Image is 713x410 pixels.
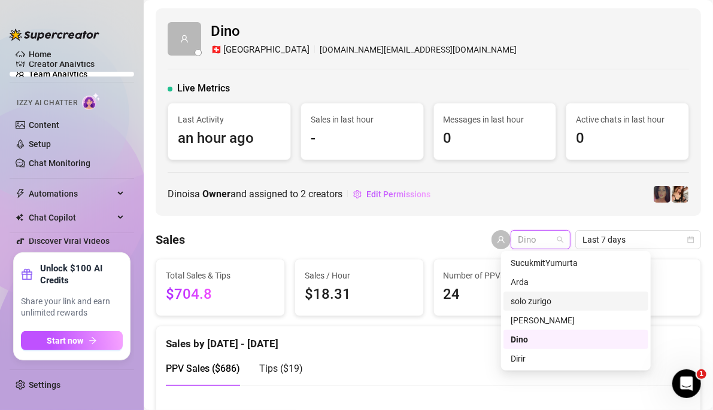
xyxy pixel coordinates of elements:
[168,186,342,201] span: Dino is a and assigned to creators
[511,333,641,346] div: Dino
[29,208,114,227] span: Chat Copilot
[29,236,110,246] a: Discover Viral Videos
[511,276,641,289] div: Arda
[178,127,281,150] span: an hour ago
[366,189,430,199] span: Edit Permissions
[301,188,306,200] span: 2
[576,113,679,126] span: Active chats in last hour
[511,352,641,365] div: Dirir
[518,231,563,249] span: Dino
[576,127,679,150] span: 0
[21,268,33,280] span: gift
[180,35,189,43] span: user
[82,93,101,110] img: AI Chatter
[21,331,123,350] button: Start nowarrow-right
[166,326,691,352] div: Sales by [DATE] - [DATE]
[223,43,310,57] span: [GEOGRAPHIC_DATA]
[511,295,641,308] div: solo zurigo
[444,283,553,306] span: 24
[29,380,60,390] a: Settings
[89,336,97,345] span: arrow-right
[311,113,414,126] span: Sales in last hour
[654,186,670,203] img: Leylamour
[21,296,123,319] span: Share your link and earn unlimited rewards
[305,269,414,282] span: Sales / Hour
[503,292,648,311] div: solo zurigo
[211,20,517,43] span: Dino
[166,363,240,374] span: PPV Sales ( $686 )
[305,283,414,306] span: $18.31
[29,69,87,79] a: Team Analytics
[47,336,84,345] span: Start now
[503,253,648,273] div: SucukmitYumurta
[202,188,230,200] b: Owner
[672,369,701,398] iframe: Intercom live chat
[444,113,547,126] span: Messages in last hour
[178,113,281,126] span: Last Activity
[444,127,547,150] span: 0
[166,283,275,306] span: $704.8
[687,236,694,243] span: calendar
[17,97,77,109] span: Izzy AI Chatter
[29,184,114,203] span: Automations
[259,363,303,374] span: Tips ( $19 )
[582,231,694,249] span: Last 7 days
[40,262,123,286] strong: Unlock $100 AI Credits
[211,43,517,57] div: [DOMAIN_NAME][EMAIL_ADDRESS][DOMAIN_NAME]
[29,139,51,149] a: Setup
[156,231,185,248] h4: Sales
[16,213,23,222] img: Chat Copilot
[311,127,414,150] span: -
[29,54,125,74] a: Creator Analytics
[166,269,275,282] span: Total Sales & Tips
[211,43,222,57] span: 🇨🇭
[503,273,648,292] div: Arda
[697,369,706,379] span: 1
[503,349,648,368] div: Dirir
[29,50,51,59] a: Home
[29,158,90,168] a: Chat Monitoring
[511,256,641,270] div: SucukmitYumurta
[16,189,25,198] span: thunderbolt
[353,190,362,198] span: setting
[497,235,505,244] span: user
[10,29,99,41] img: logo-BBDzfeDw.svg
[503,330,648,349] div: Dino
[177,81,230,96] span: Live Metrics
[29,120,59,130] a: Content
[672,186,688,203] img: Vaniibabee
[511,314,641,327] div: [PERSON_NAME]
[503,311,648,330] div: Mijail Meier
[444,269,553,282] span: Number of PPVs Sold
[353,185,431,204] button: Edit Permissions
